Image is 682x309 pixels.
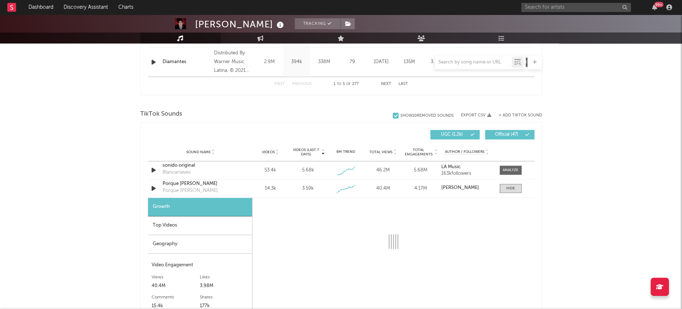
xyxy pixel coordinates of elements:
[499,113,542,117] button: + Add TikTok Sound
[366,185,400,192] div: 40.4M
[152,261,248,270] div: Video Engagement
[485,130,534,139] button: Official(47)
[200,273,248,282] div: Likes
[654,2,663,7] div: 99 +
[346,82,351,86] span: of
[441,165,492,170] a: LA Music
[152,282,200,290] div: 40.4M
[369,150,392,154] span: Total Views
[441,185,479,190] strong: [PERSON_NAME]
[152,293,200,302] div: Comments
[295,18,340,29] button: Tracking
[163,180,239,188] a: Porque [PERSON_NAME]
[435,132,469,137] span: UGC ( 1.2k )
[652,4,657,10] button: 99+
[521,3,631,12] input: Search for artists
[163,169,191,176] div: Blancanieves
[195,18,286,30] div: [PERSON_NAME]
[430,130,480,139] button: UGC(1.2k)
[152,273,200,282] div: Views
[441,171,492,176] div: 163k followers
[302,185,314,192] div: 3.59k
[186,150,211,154] span: Sound Name
[366,167,400,174] div: 46.2M
[441,165,461,169] strong: LA Music
[163,162,239,169] a: sonido original
[445,150,484,154] span: Author / Followers
[254,167,287,174] div: 53.4k
[399,82,408,86] button: Last
[441,185,492,190] a: [PERSON_NAME]
[148,235,252,254] div: Geography
[148,198,252,216] div: Growth
[404,167,438,174] div: 5.68M
[214,49,254,75] div: Distributed By Warner Music Latina, © 2021 JHRH
[302,167,314,174] div: 5.68k
[291,148,320,157] span: Videos (last 7 days)
[400,113,454,118] div: Show 10 Removed Sounds
[200,282,248,290] div: 3.98M
[274,82,285,86] button: First
[404,148,433,157] span: Total Engagements
[148,216,252,235] div: Top Videos
[435,59,512,65] input: Search by song name or URL
[381,82,391,86] button: Next
[461,113,491,117] button: Export CSV
[337,82,341,86] span: to
[490,132,523,137] span: Official ( 47 )
[326,80,366,89] div: 1 5 277
[328,149,362,155] div: 6M Trend
[163,187,218,194] div: Porque [PERSON_NAME]
[254,185,287,192] div: 14.3k
[292,82,312,86] button: Previous
[140,110,182,119] span: TikTok Sounds
[491,113,542,117] button: + Add TikTok Sound
[200,293,248,302] div: Shares
[262,150,275,154] span: Videos
[404,185,438,192] div: 4.17M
